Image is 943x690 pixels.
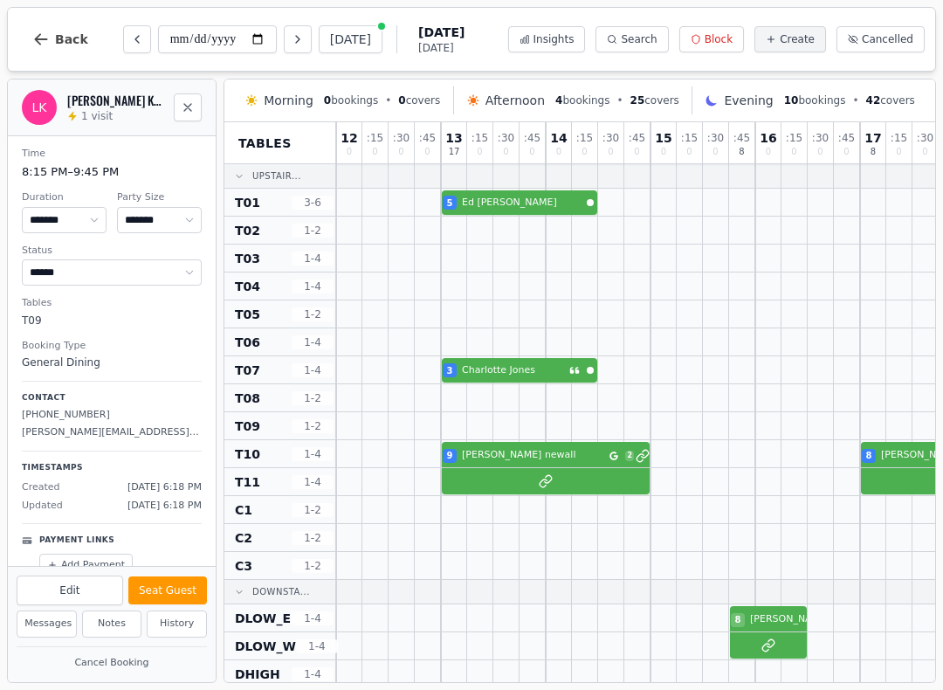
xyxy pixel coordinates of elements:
span: C2 [235,529,252,547]
span: 15 [655,132,671,144]
span: DLOW_W [235,638,296,655]
span: : 30 [393,133,410,143]
span: 1 - 4 [292,667,334,681]
span: 1 - 2 [292,531,334,545]
span: : 15 [786,133,802,143]
span: 14 [550,132,567,144]
span: Evening [724,92,773,109]
span: 0 [556,148,561,156]
span: : 15 [471,133,488,143]
button: Previous day [123,25,151,53]
span: T06 [235,334,260,351]
span: covers [630,93,679,107]
span: 1 - 2 [292,503,334,517]
dt: Time [22,147,202,162]
span: 1 - 4 [296,639,338,653]
dd: T09 [22,313,202,328]
span: 0 [791,148,796,156]
span: 0 [817,148,823,156]
p: Contact [22,392,202,404]
span: : 30 [498,133,514,143]
span: T07 [235,362,260,379]
span: [PERSON_NAME] Food tour [750,612,878,627]
span: 1 - 4 [292,475,334,489]
button: Close [174,93,202,121]
button: Search [595,26,668,52]
span: [DATE] 6:18 PM [127,480,202,495]
p: Payment Links [39,535,114,547]
button: Insights [508,26,586,52]
span: [DATE] [418,41,465,55]
span: 0 [661,148,666,156]
span: 1 - 4 [292,611,334,625]
span: : 15 [891,133,907,143]
span: 9 [447,449,453,462]
span: DHIGH [235,666,280,683]
span: Updated [22,499,63,514]
span: T04 [235,278,260,295]
span: 17 [864,132,881,144]
span: 0 [896,148,901,156]
span: Upstair... [252,169,301,183]
span: covers [866,93,915,107]
span: 8 [735,613,741,626]
h2: [PERSON_NAME] Kloetzli [67,92,163,109]
span: 1 - 4 [292,447,334,461]
span: Ed [PERSON_NAME] [462,196,583,210]
span: 0 [922,148,927,156]
span: 12 [341,132,357,144]
span: 0 [477,148,482,156]
span: Morning [264,92,313,109]
button: Edit [17,576,123,605]
span: 0 [372,148,377,156]
span: Insights [533,32,575,46]
button: Block [679,26,744,52]
span: Afternoon [485,92,545,109]
span: 10 [784,94,799,107]
span: : 15 [367,133,383,143]
span: 1 - 2 [292,559,334,573]
span: 8 [866,449,872,462]
span: [PERSON_NAME] newall [462,448,606,463]
span: 0 [398,94,405,107]
span: 17 [449,148,460,156]
span: 2 [625,451,634,461]
span: T03 [235,250,260,267]
span: covers [398,93,440,107]
button: History [147,611,207,638]
button: Cancel Booking [17,652,207,674]
span: : 30 [707,133,724,143]
span: DLOW_E [235,610,291,627]
dt: Party Size [117,190,202,205]
span: : 45 [629,133,645,143]
span: 1 - 4 [292,252,334,266]
span: : 45 [419,133,436,143]
span: 0 [582,148,587,156]
span: 1 - 2 [292,307,334,321]
span: 0 [324,94,331,107]
button: Messages [17,611,77,638]
dt: Status [22,244,202,259]
span: Charlotte Jones [462,363,566,378]
span: Cancelled [862,32,913,46]
span: 0 [424,148,430,156]
span: T09 [235,417,260,435]
span: 0 [529,148,534,156]
span: bookings [324,93,378,107]
span: 16 [760,132,776,144]
dt: Duration [22,190,107,205]
button: [DATE] [319,25,382,53]
span: T05 [235,306,260,323]
span: 42 [866,94,881,107]
span: T01 [235,194,260,211]
button: Create [754,26,826,52]
span: 3 [447,364,453,377]
span: : 15 [576,133,593,143]
span: : 30 [917,133,933,143]
span: T02 [235,222,260,239]
span: : 45 [838,133,855,143]
span: 3 - 6 [292,196,334,210]
span: 0 [686,148,692,156]
button: Cancelled [836,26,925,52]
span: 0 [398,148,403,156]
